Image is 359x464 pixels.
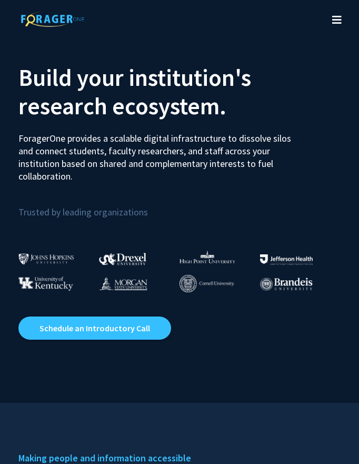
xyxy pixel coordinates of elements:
[18,191,341,220] p: Trusted by leading organizations
[18,253,74,264] img: Johns Hopkins University
[16,11,89,27] img: ForagerOne Logo
[18,317,171,340] a: Opens in a new tab
[99,253,146,265] img: Drexel University
[99,277,147,290] img: Morgan State University
[18,277,73,291] img: University of Kentucky
[18,63,341,120] h2: Build your institution's research ecosystem.
[260,278,313,291] img: Brandeis University
[260,254,313,264] img: Thomas Jefferson University
[18,124,302,183] p: ForagerOne provides a scalable digital infrastructure to dissolve silos and connect students, fac...
[179,275,234,292] img: Cornell University
[179,251,235,263] img: High Point University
